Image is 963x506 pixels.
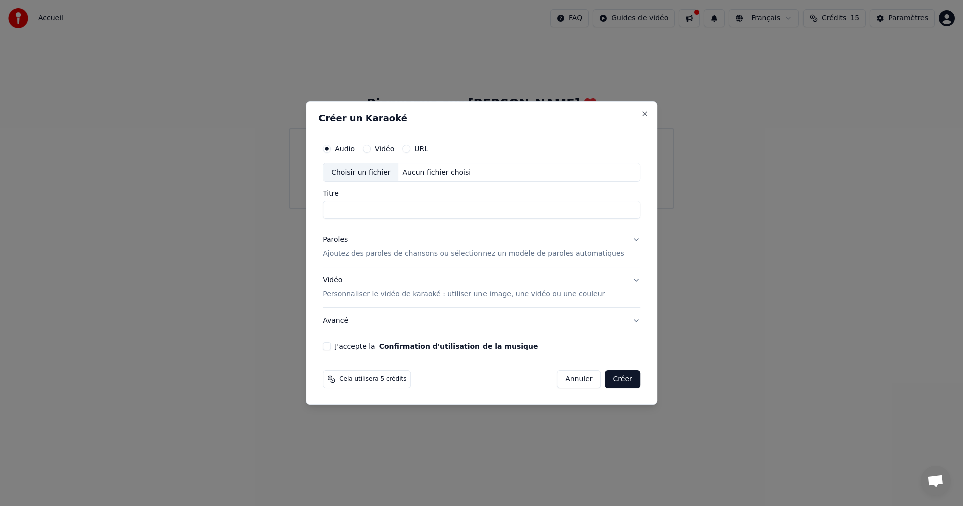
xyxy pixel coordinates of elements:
[323,276,605,300] div: Vidéo
[323,308,640,334] button: Avancé
[605,370,640,388] button: Créer
[323,190,640,197] label: Titre
[318,114,645,123] h2: Créer un Karaoké
[323,163,398,182] div: Choisir un fichier
[323,268,640,308] button: VidéoPersonnaliser le vidéo de karaoké : utiliser une image, une vidéo ou une couleur
[399,167,475,178] div: Aucun fichier choisi
[339,375,406,383] span: Cela utilisera 5 crédits
[323,227,640,267] button: ParolesAjoutez des paroles de chansons ou sélectionnez un modèle de paroles automatiques
[379,343,538,350] button: J'accepte la
[335,145,355,152] label: Audio
[414,145,428,152] label: URL
[557,370,601,388] button: Annuler
[375,145,394,152] label: Vidéo
[323,289,605,299] p: Personnaliser le vidéo de karaoké : utiliser une image, une vidéo ou une couleur
[323,249,624,259] p: Ajoutez des paroles de chansons ou sélectionnez un modèle de paroles automatiques
[323,235,348,245] div: Paroles
[335,343,538,350] label: J'accepte la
